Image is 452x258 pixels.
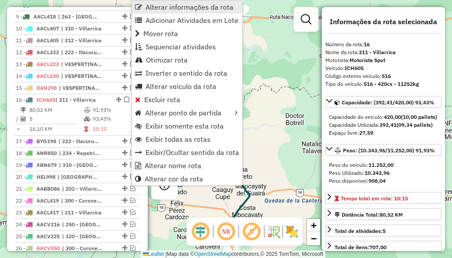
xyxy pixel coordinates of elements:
[122,150,128,155] em: Alterar sequência das rotas
[122,26,128,31] em: Alterar sequência das rotas
[325,48,441,56] div: Nome da rota:
[16,25,59,32] span: 10 -
[62,185,102,193] span: 202 - Villarica, 204 - Itacurubi 2, 205 - Capitán Mauricio
[130,37,135,43] em: Visualizar rota
[132,14,242,27] li: Adicionar Atividades em Lote
[29,106,84,114] td: 80,52 KM
[143,251,164,257] a: Leaflet
[61,25,102,33] span: 310 - Villarrica
[285,225,299,239] img: Exibir/Ocultar setores
[364,41,370,48] strong: 16
[165,251,167,257] span: |
[16,85,57,91] span: 15 -
[122,221,128,227] em: Alterar sequência das rotas
[16,233,60,240] span: 25 -
[311,233,317,244] span: −
[397,122,433,128] strong: (09,34 pallets)
[16,173,55,180] span: 20 -
[84,116,91,122] i: % de utilização da cubagem
[146,17,238,24] span: Adicionar Atividades em Lote
[146,70,227,77] span: Inverter o sentido da rota
[122,85,128,90] em: Alterar sequência das rotas
[325,80,441,88] div: Tipo do veículo:
[61,209,102,217] span: 311 - Villarrica
[335,211,403,219] div: Distância Total:
[130,26,135,31] em: Visualizar rota
[132,80,242,93] li: Alterar veículo da rota
[307,219,320,232] a: Zoom in
[329,162,394,168] span: Peso do veículo:
[325,64,441,72] div: Veículo:
[329,169,438,177] div: Peso Utilizado:
[130,198,135,203] em: Visualizar rota
[297,11,315,28] a: Exibir filtros
[16,209,59,216] span: 23 -
[146,4,233,11] span: Alterar informações da rota
[325,110,441,140] div: Capacidade: (392,41/420,00) 93,43%
[130,221,135,227] em: Visualizar rota
[146,56,188,63] span: Otimizar rota
[61,72,102,80] span: VESPERTINA - Villarrica
[122,138,128,144] em: Alterar sequência das rotas
[325,208,441,220] a: Distância Total:80,52 KM
[325,41,441,48] div: Número da rota:
[350,57,385,63] strong: Motorista Spot
[384,114,401,120] strong: 420,00
[62,244,102,252] span: 300 - Coronel Martinez y Tebicuarymi, 303 - Tebicuary
[368,177,386,184] strong: 908,04
[130,245,135,251] em: Visualizar rota
[16,13,56,20] span: 9 -
[130,49,135,55] em: Visualizar rota
[16,49,59,55] span: 12 -
[325,18,441,26] h4: Informações da rota selecionada
[16,245,60,251] span: 26 -
[92,125,137,133] td: 10:15
[122,210,128,215] em: Alterar sequência das rotas
[58,173,98,181] span: SMK - Caaguazú
[61,60,102,68] span: VESPERTINA - Caaguazú
[130,174,135,179] em: Visualizar rota
[130,61,135,66] em: Visualizar rota
[61,48,102,56] span: 222 - Itacurubi, 223 - Itacurubi
[325,144,441,156] a: Peso: (10.343,96/11.252,00) 91,93%
[21,107,26,113] i: Distância Total
[84,126,88,132] i: Tempo total em rota
[325,241,441,253] a: Total de itens:707,00
[329,113,438,121] div: Capacidade do veículo:
[36,185,60,192] span: AABB086
[16,197,59,204] span: 22 -
[29,125,84,133] td: 16,10 KM
[116,97,121,102] em: Alterar sequência das rotas
[359,129,373,136] strong: 27,59
[141,251,325,258] div: Map data © contributors,© 2025 TomTom, Microsoft
[16,114,20,123] td: /
[335,243,386,251] div: Total de itens:
[132,146,242,159] li: Exibir/Ocultar sentido da rota
[146,83,216,90] span: Alterar veículo da rota
[325,96,441,108] a: Capacidade: (392,41/420,00) 93,43%
[59,149,99,157] span: 234 - Repatriación
[307,232,320,245] a: Zoom out
[16,150,57,156] span: 18 -
[16,1,57,8] span: 8 -
[36,221,60,228] span: AACV216
[341,195,408,202] span: Tempo total em rota: 10:15
[36,197,59,204] span: AACL419
[16,96,96,103] span: 16 -
[132,27,242,40] li: Mover rota
[16,61,59,67] span: 13 -
[36,37,59,44] span: AACL405
[325,158,441,188] div: Peso: (10.343,96/11.252,00) 91,93%
[132,119,242,133] li: Exibir somente esta rota
[132,53,242,66] li: Otimizar rota
[58,137,99,145] span: 222 - Itacurubi, 223 - Itacurubi, 224 - Santa Elena
[36,73,59,79] span: AACL330
[130,138,135,144] em: Visualizar rota
[132,159,242,172] li: Alterar nome rota
[325,72,441,80] div: Código externo veículo:
[130,210,135,215] em: Visualizar rota
[122,162,128,167] em: Alterar sequência das rotas
[58,13,98,21] span: 263 - Colonia Independencia, 264 - Paso Yobái
[122,37,128,43] em: Alterar sequência das rotas
[36,233,60,240] span: AACV225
